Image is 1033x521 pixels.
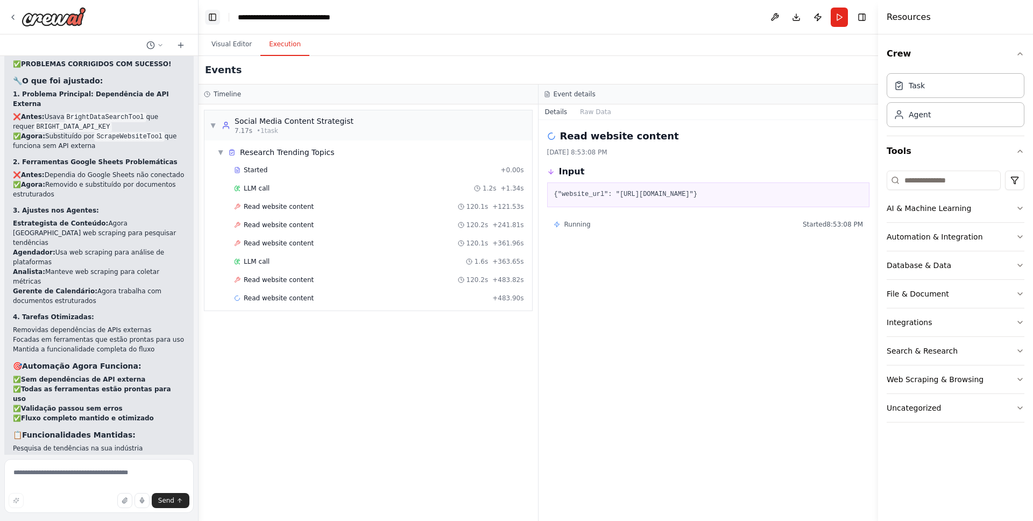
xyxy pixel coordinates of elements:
h3: Input [559,165,585,178]
div: Integrations [887,317,932,328]
button: Start a new chat [172,39,189,52]
span: + 0.00s [500,166,523,174]
strong: PROBLEMAS CORRIGIDOS COM SUCESSO! [21,60,171,68]
strong: Sem dependências de API externa [21,376,145,383]
strong: Fluxo completo mantido e otimizado [21,414,154,422]
h3: 🔧 [13,75,185,86]
span: Read website content [244,221,314,229]
span: + 483.90s [492,294,523,302]
span: Read website content [244,202,314,211]
button: Hide left sidebar [205,10,220,25]
li: Agora [GEOGRAPHIC_DATA] web scraping para pesquisar tendências [13,219,185,248]
li: Usa web scraping para análise de plataformas [13,248,185,267]
code: ScrapeWebsiteTool [94,132,164,142]
button: Send [152,493,189,508]
strong: Funcionalidades Mantidas: [22,431,136,439]
h2: Read website content [560,129,679,144]
button: Execution [260,33,309,56]
button: Database & Data [887,251,1024,279]
button: Web Scraping & Browsing [887,365,1024,393]
div: [DATE] 8:53:08 PM [547,148,870,157]
strong: 3. Ajustes nos Agentes: [13,207,99,214]
button: Click to speak your automation idea [135,493,150,508]
span: • 1 task [257,126,278,135]
button: Visual Editor [203,33,260,56]
li: ✅ [13,384,185,404]
span: 120.2s [466,221,489,229]
strong: Automação Agora Funciona: [22,362,141,370]
div: Uncategorized [887,403,941,413]
h3: 📋 [13,430,185,440]
div: Tools [887,166,1024,431]
li: ✅ Removido e substituído por documentos estruturados [13,180,185,199]
li: Agora trabalha com documentos estruturados [13,286,185,306]
span: + 1.34s [500,184,523,193]
div: AI & Machine Learning [887,203,971,214]
li: ✅ [13,404,185,413]
span: ▼ [210,121,216,130]
button: Tools [887,136,1024,166]
strong: Validação passou sem erros [21,405,123,412]
button: Raw Data [574,104,618,119]
h2: ✅ [13,59,185,69]
span: + 121.53s [492,202,523,211]
strong: Todas as ferramentas estão prontas para uso [13,385,171,403]
button: Integrations [887,308,1024,336]
img: Logo [22,7,86,26]
button: Automation & Integration [887,223,1024,251]
strong: 2. Ferramentas Google Sheets Problemáticas [13,158,178,166]
span: 7.17s [235,126,252,135]
button: Upload files [117,493,132,508]
strong: Antes: [21,113,45,121]
div: Search & Research [887,346,958,356]
li: Mantida a funcionalidade completa do fluxo [13,344,185,354]
strong: Analista: [13,268,45,276]
span: 120.1s [466,239,489,248]
span: Send [158,496,174,505]
div: Web Scraping & Browsing [887,374,984,385]
span: + 363.65s [492,257,523,266]
span: LLM call [244,184,270,193]
span: + 483.82s [492,276,523,284]
li: Focadas em ferramentas que estão prontas para uso [13,335,185,344]
span: Research Trending Topics [240,147,335,158]
h2: Events [205,62,242,78]
button: Search & Research [887,337,1024,365]
nav: breadcrumb [238,12,359,23]
li: ✅ [13,375,185,384]
div: Task [909,80,925,91]
code: BrightDataSearchTool [65,112,146,122]
div: File & Document [887,288,949,299]
div: Social Media Content Strategist [235,116,353,126]
span: LLM call [244,257,270,266]
h3: Event details [554,90,596,98]
span: Started [244,166,267,174]
li: ❌ Usava que requer [13,112,185,131]
div: Database & Data [887,260,951,271]
h3: 🎯 [13,361,185,371]
span: + 361.96s [492,239,523,248]
button: Hide right sidebar [854,10,869,25]
strong: 4. Tarefas Otimizadas: [13,313,94,321]
span: Read website content [244,294,314,302]
span: ▼ [217,148,224,157]
strong: Gerente de Calendário: [13,287,97,295]
span: 1.6s [475,257,488,266]
div: Automation & Integration [887,231,983,242]
li: Geração de ideias de conteúdo [13,453,185,463]
span: 120.1s [466,202,489,211]
pre: {"website_url": "[URL][DOMAIN_NAME]"} [554,189,863,200]
li: Pesquisa de tendências na sua indústria [13,443,185,453]
span: Running [564,220,591,229]
button: Crew [887,39,1024,69]
li: Removidas dependências de APIs externas [13,325,185,335]
strong: Estrategista de Conteúdo: [13,220,108,227]
button: AI & Machine Learning [887,194,1024,222]
button: Uncategorized [887,394,1024,422]
li: ✅ [13,413,185,423]
li: ✅ Substituído por que funciona sem API externa [13,131,185,151]
strong: O que foi ajustado: [22,76,103,85]
span: Read website content [244,276,314,284]
div: Agent [909,109,931,120]
h4: Resources [887,11,931,24]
